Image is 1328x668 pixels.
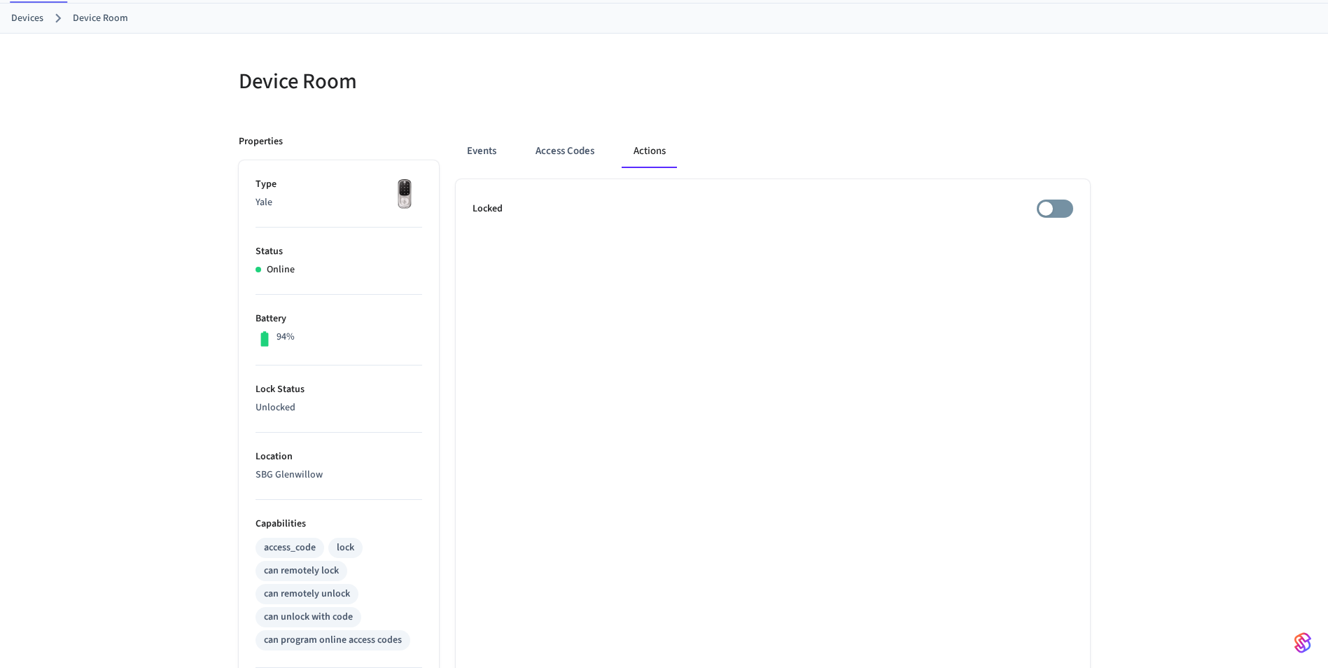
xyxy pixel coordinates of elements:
button: Access Codes [524,134,606,168]
p: Battery [256,312,422,326]
div: can remotely lock [264,564,339,578]
a: Devices [11,11,43,26]
p: Location [256,450,422,464]
p: Locked [473,202,503,216]
p: Properties [239,134,283,149]
img: SeamLogoGradient.69752ec5.svg [1294,632,1311,654]
p: Capabilities [256,517,422,531]
div: ant example [456,134,1090,168]
h5: Device Room [239,67,656,96]
div: lock [337,541,354,555]
div: can program online access codes [264,633,402,648]
p: Status [256,244,422,259]
p: Online [267,263,295,277]
div: access_code [264,541,316,555]
div: can unlock with code [264,610,353,625]
button: Events [456,134,508,168]
p: Unlocked [256,401,422,415]
p: 94% [277,330,295,345]
p: SBG Glenwillow [256,468,422,482]
img: Yale Assure Touchscreen Wifi Smart Lock, Satin Nickel, Front [387,177,422,212]
a: Device Room [73,11,128,26]
p: Type [256,177,422,192]
div: can remotely unlock [264,587,350,601]
p: Lock Status [256,382,422,397]
p: Yale [256,195,422,210]
button: Actions [622,134,677,168]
